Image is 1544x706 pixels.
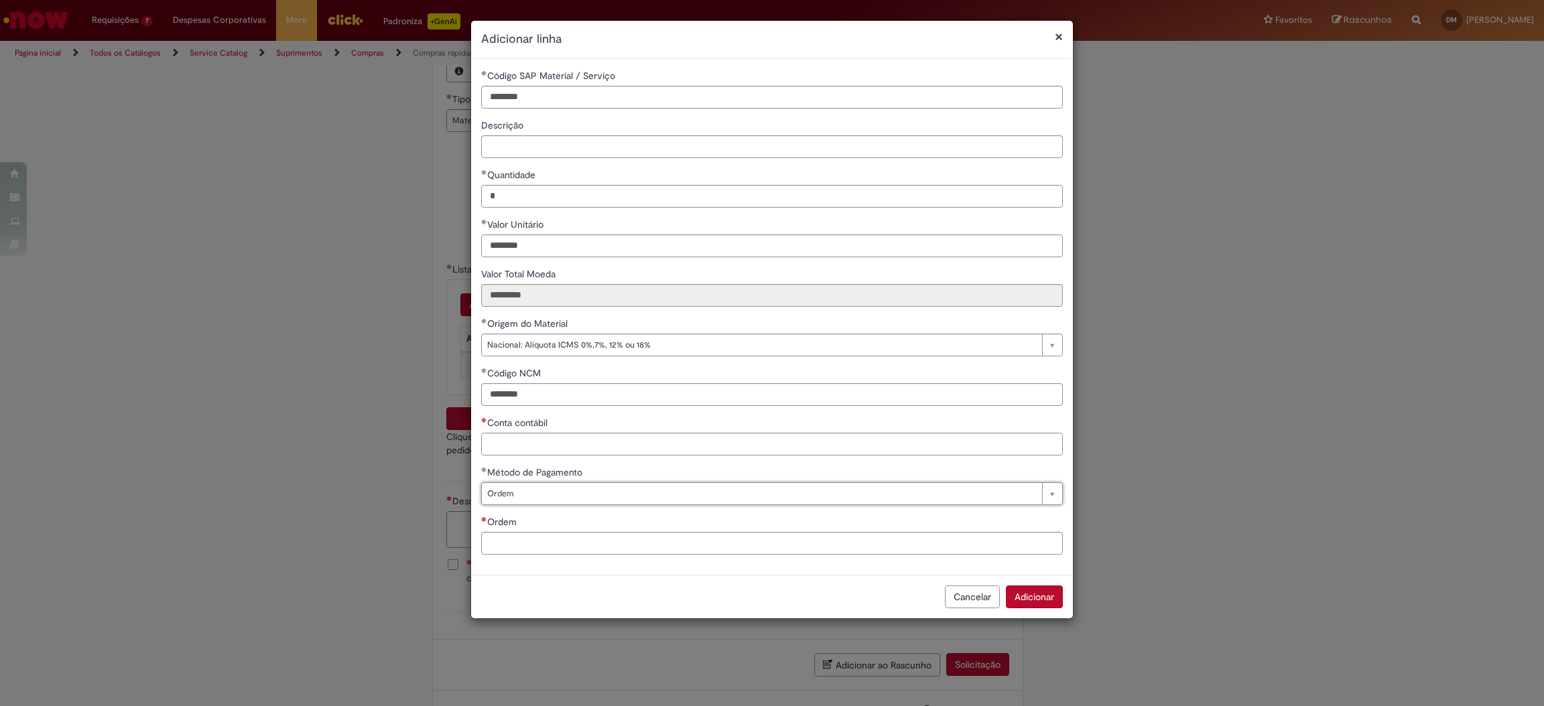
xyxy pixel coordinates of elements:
[487,218,546,230] span: Valor Unitário
[487,466,585,478] span: Método de Pagamento
[481,417,487,423] span: Necessários
[1055,29,1063,44] button: Fechar modal
[945,585,1000,608] button: Cancelar
[481,70,487,76] span: Obrigatório Preenchido
[487,417,550,429] span: Conta contábil
[481,219,487,224] span: Obrigatório Preenchido
[481,268,558,280] span: Somente leitura - Valor Total Moeda
[481,284,1063,307] input: Valor Total Moeda
[481,433,1063,455] input: Conta contábil
[487,516,519,528] span: Ordem
[481,368,487,373] span: Obrigatório Preenchido
[481,185,1063,208] input: Quantidade
[481,86,1063,109] input: Código SAP Material / Serviço
[481,31,1063,48] h2: Adicionar linha
[487,317,570,330] span: Origem do Material
[487,169,538,181] span: Quantidade
[487,70,618,82] span: Código SAP Material / Serviço
[487,334,1035,356] span: Nacional: Alíquota ICMS 0%,7%, 12% ou 18%
[481,169,487,175] span: Obrigatório Preenchido
[481,234,1063,257] input: Valor Unitário
[481,516,487,522] span: Necessários
[1006,585,1063,608] button: Adicionar
[481,467,487,472] span: Obrigatório Preenchido
[481,532,1063,555] input: Ordem
[481,383,1063,406] input: Código NCM
[487,367,543,379] span: Código NCM
[481,135,1063,158] input: Descrição
[481,119,526,131] span: Descrição
[487,483,1035,504] span: Ordem
[481,318,487,324] span: Obrigatório Preenchido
